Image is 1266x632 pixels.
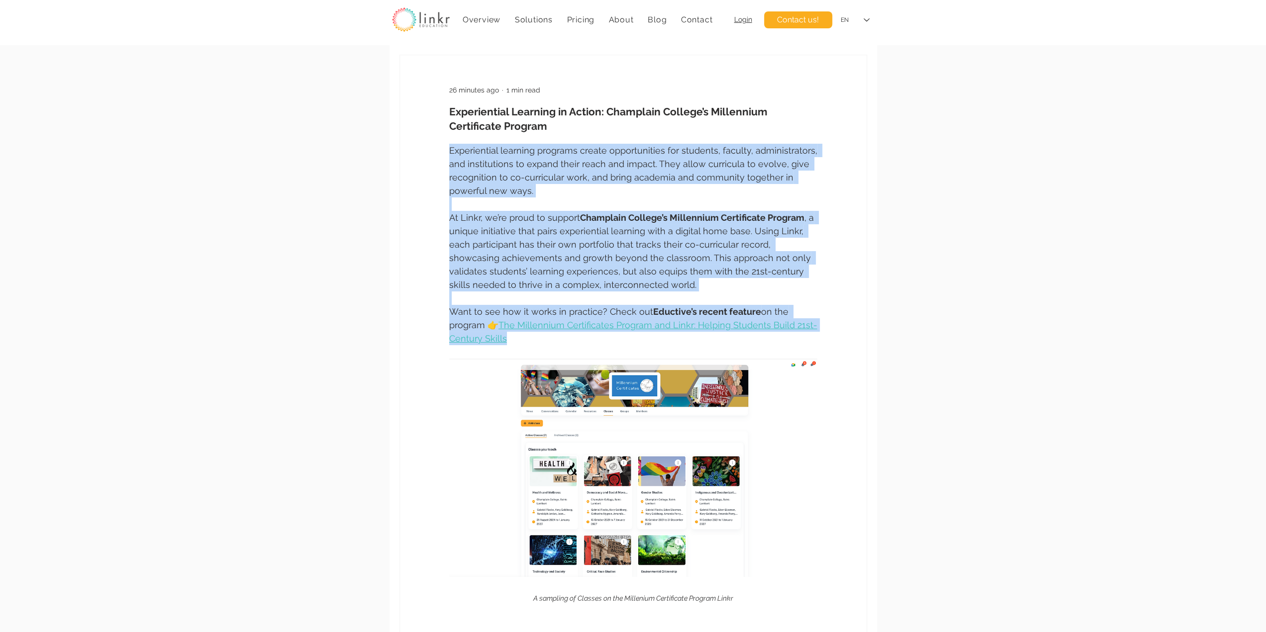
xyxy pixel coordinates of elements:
[764,11,832,28] a: Contact us!
[458,10,718,29] nav: Site
[449,145,820,196] span: Experiential learning programs create opportunities for students, faculty, administrators, and in...
[458,10,506,29] a: Overview
[449,212,816,290] span: , a unique initiative that pairs experiential learning with a digital home base. Using Linkr, eac...
[392,7,450,32] img: linkr_logo_transparentbg.png
[608,15,633,24] span: About
[648,15,667,24] span: Blog
[841,16,849,24] div: EN
[603,10,639,29] div: About
[734,15,752,23] a: Login
[676,10,717,29] a: Contact
[509,10,558,29] div: Solutions
[777,14,819,25] span: Contact us!
[449,104,817,134] h1: Experiential Learning in Action: Champlain College’s Millennium Certificate Program
[834,9,876,31] div: Language Selector: English
[449,86,499,94] span: 26 minutes ago
[449,306,653,317] span: Want to see how it works in practice? Check out
[681,15,713,24] span: Contact
[515,15,553,24] span: Solutions
[449,212,580,223] span: At Linkr, we’re proud to support
[643,10,672,29] a: Blog
[653,306,761,317] span: Eductive’s recent feature
[562,10,599,29] a: Pricing
[463,15,500,24] span: Overview
[506,86,540,94] span: 1 min read
[567,15,594,24] span: Pricing
[449,359,817,577] img: A sampling of Classes on the Millenium Certificate Program Linkr
[449,306,791,330] span: on the program 👉
[580,212,804,223] span: Champlain College’s Millennium Certificate Program
[449,320,817,344] a: The Millennium Certificates Program and Linkr: Helping Students Build 21st-Century Skills
[533,594,733,602] span: A sampling of Classes on the Millenium Certificate Program Linkr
